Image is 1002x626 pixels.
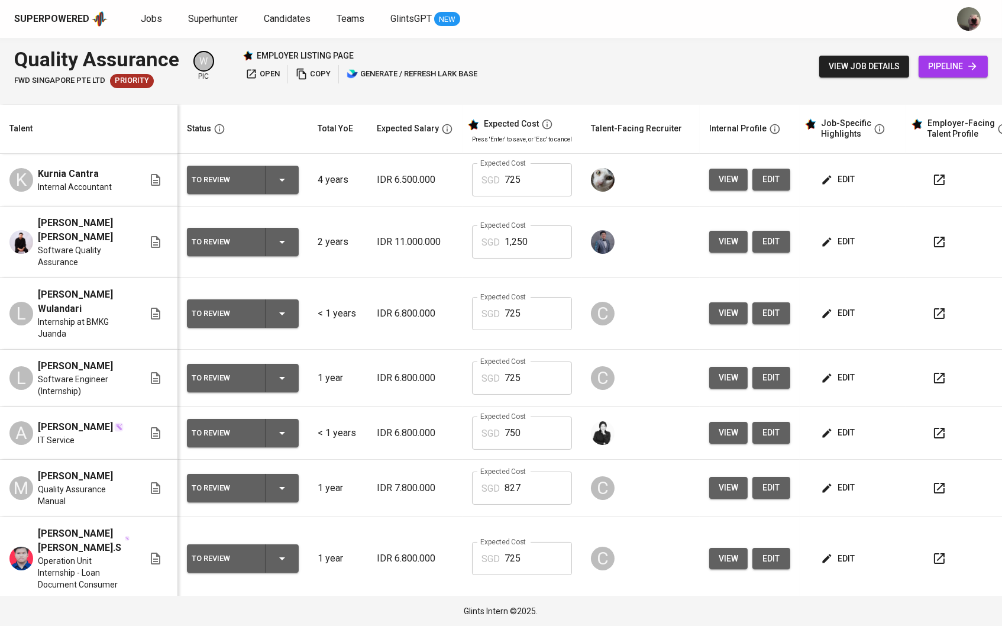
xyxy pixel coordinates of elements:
[481,427,500,441] p: SGD
[38,216,130,244] span: [PERSON_NAME] [PERSON_NAME]
[188,13,238,24] span: Superhunter
[192,370,256,386] div: To Review
[38,483,130,507] span: Quality Assurance Manual
[752,422,790,444] button: edit
[829,59,900,74] span: view job details
[591,302,615,325] div: C
[762,234,781,249] span: edit
[141,13,162,24] span: Jobs
[823,551,855,566] span: edit
[709,367,748,389] button: view
[719,234,738,249] span: view
[318,235,358,249] p: 2 years
[823,425,855,440] span: edit
[752,302,790,324] a: edit
[114,422,124,432] img: magic_wand.svg
[709,231,748,253] button: view
[318,551,358,566] p: 1 year
[481,235,500,250] p: SGD
[709,477,748,499] button: view
[719,172,738,187] span: view
[9,366,33,390] div: L
[719,370,738,385] span: view
[819,56,909,78] button: view job details
[709,548,748,570] button: view
[9,302,33,325] div: L
[318,426,358,440] p: < 1 years
[709,302,748,324] button: view
[591,421,615,445] img: medwi@glints.com
[9,168,33,192] div: K
[911,118,923,130] img: glints_star.svg
[762,306,781,321] span: edit
[804,118,816,130] img: glints_star.svg
[193,51,214,72] div: W
[187,544,299,573] button: To Review
[110,75,154,86] span: Priority
[192,234,256,250] div: To Review
[762,425,781,440] span: edit
[245,67,280,81] span: open
[38,434,75,446] span: IT Service
[752,477,790,499] button: edit
[823,480,855,495] span: edit
[38,167,99,181] span: Kurnia Cantra
[819,169,859,191] button: edit
[38,373,130,397] span: Software Engineer (Internship)
[377,426,453,440] p: IDR 6.800.000
[38,244,130,268] span: Software Quality Assurance
[591,121,682,136] div: Talent-Facing Recruiter
[344,65,480,83] button: lark generate / refresh lark base
[318,371,358,385] p: 1 year
[38,181,112,193] span: Internal Accountant
[752,548,790,570] button: edit
[193,51,214,82] div: pic
[243,65,283,83] button: open
[110,74,154,88] div: New Job received from Demand Team
[38,288,130,316] span: [PERSON_NAME] Wulandari
[762,370,781,385] span: edit
[709,169,748,191] button: view
[337,12,367,27] a: Teams
[318,121,353,136] div: Total YoE
[257,50,354,62] p: employer listing page
[481,552,500,566] p: SGD
[141,12,164,27] a: Jobs
[377,306,453,321] p: IDR 6.800.000
[390,12,460,27] a: GlintsGPT NEW
[762,551,781,566] span: edit
[752,169,790,191] a: edit
[38,420,113,434] span: [PERSON_NAME]
[821,118,871,139] div: Job-Specific Highlights
[752,231,790,253] button: edit
[9,230,33,254] img: Muhammad Hafidh Sanjaya
[819,302,859,324] button: edit
[318,306,358,321] p: < 1 years
[192,551,256,566] div: To Review
[38,469,113,483] span: [PERSON_NAME]
[819,422,859,444] button: edit
[318,173,358,187] p: 4 years
[337,13,364,24] span: Teams
[192,480,256,496] div: To Review
[823,306,855,321] span: edit
[38,316,130,340] span: Internship at BMKG Juanda
[377,173,453,187] p: IDR 6.500.000
[719,306,738,321] span: view
[819,231,859,253] button: edit
[187,166,299,194] button: To Review
[467,119,479,131] img: glints_star.svg
[819,477,859,499] button: edit
[434,14,460,25] span: NEW
[187,419,299,447] button: To Review
[377,551,453,566] p: IDR 6.800.000
[377,235,453,249] p: IDR 11.000.000
[187,299,299,328] button: To Review
[752,367,790,389] a: edit
[188,12,240,27] a: Superhunter
[957,7,981,31] img: aji.muda@glints.com
[243,50,253,61] img: Glints Star
[125,536,130,541] img: magic_wand.svg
